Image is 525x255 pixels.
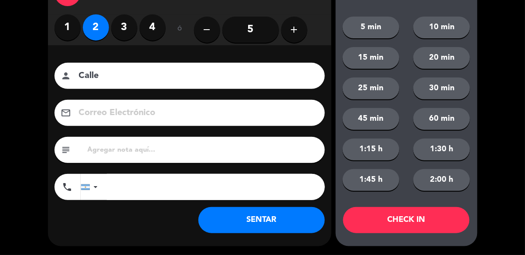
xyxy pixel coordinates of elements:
input: Nombre del cliente [78,68,314,84]
button: 1:45 h [343,169,399,191]
button: CHECK IN [343,207,470,233]
label: 3 [111,14,137,41]
button: 2:00 h [413,169,470,191]
button: add [281,17,307,43]
button: 15 min [343,47,399,69]
i: email [61,108,72,118]
button: SENTAR [198,207,325,233]
div: ó [166,14,194,45]
button: remove [194,17,220,43]
i: phone [62,182,73,192]
label: 2 [83,14,109,41]
button: 1:30 h [413,139,470,160]
input: Correo Electrónico [78,105,314,121]
button: 20 min [413,47,470,69]
label: 4 [140,14,166,41]
i: person [61,71,72,81]
button: 1:15 h [343,139,399,160]
button: 45 min [343,108,399,130]
i: remove [202,24,212,35]
i: add [289,24,300,35]
i: subject [61,145,72,155]
button: 30 min [413,78,470,99]
input: Agregar nota aquí... [87,144,318,156]
button: 60 min [413,108,470,130]
button: 10 min [413,17,470,38]
label: 1 [55,14,81,41]
button: 5 min [343,17,399,38]
div: Argentina: +54 [81,174,101,200]
button: 25 min [343,78,399,99]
